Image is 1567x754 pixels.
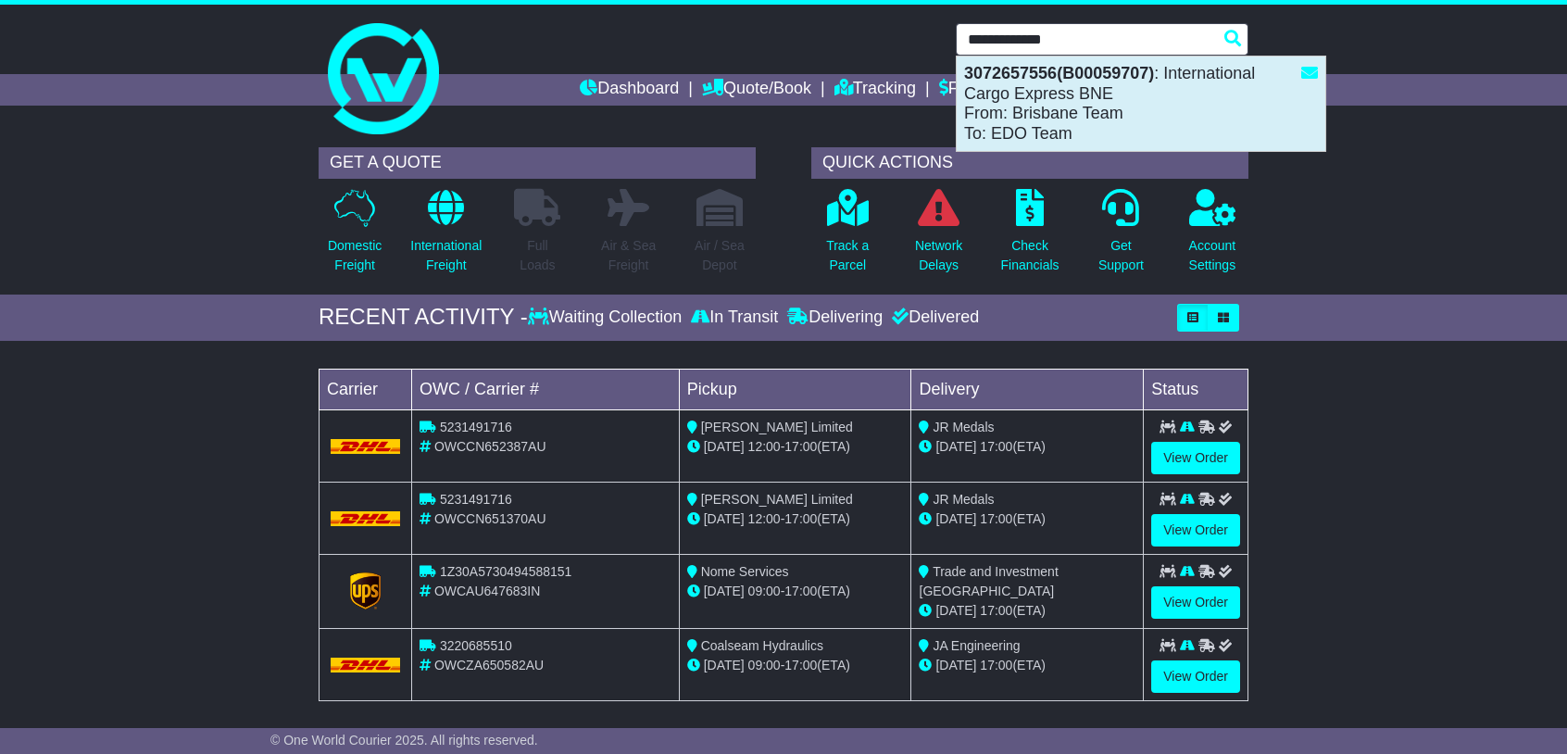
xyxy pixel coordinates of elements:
[409,188,483,285] a: InternationalFreight
[914,188,963,285] a: NetworkDelays
[1151,514,1240,547] a: View Order
[686,308,783,328] div: In Transit
[887,308,979,328] div: Delivered
[319,147,756,179] div: GET A QUOTE
[704,511,745,526] span: [DATE]
[1097,188,1145,285] a: GetSupport
[935,603,976,618] span: [DATE]
[528,308,686,328] div: Waiting Collection
[434,439,546,454] span: OWCCN652387AU
[434,658,544,672] span: OWCZA650582AU
[834,74,916,106] a: Tracking
[811,147,1248,179] div: QUICK ACTIONS
[919,564,1058,598] span: Trade and Investment [GEOGRAPHIC_DATA]
[919,656,1135,675] div: (ETA)
[1188,188,1237,285] a: AccountSettings
[328,236,382,275] p: Domestic Freight
[327,188,382,285] a: DomesticFreight
[935,658,976,672] span: [DATE]
[701,564,789,579] span: Nome Services
[702,74,811,106] a: Quote/Book
[412,369,680,409] td: OWC / Carrier #
[957,57,1325,151] div: : International Cargo Express BNE From: Brisbane Team To: EDO Team
[434,584,540,598] span: OWCAU647683IN
[701,420,853,434] span: [PERSON_NAME] Limited
[964,64,1154,82] strong: 3072657556(B00059707)
[980,603,1012,618] span: 17:00
[440,492,512,507] span: 5231491716
[933,638,1020,653] span: JA Engineering
[784,439,817,454] span: 17:00
[935,439,976,454] span: [DATE]
[1189,236,1236,275] p: Account Settings
[331,439,400,454] img: DHL.png
[933,420,994,434] span: JR Medals
[331,511,400,526] img: DHL.png
[434,511,546,526] span: OWCCN651370AU
[919,437,1135,457] div: (ETA)
[784,658,817,672] span: 17:00
[919,601,1135,621] div: (ETA)
[748,584,781,598] span: 09:00
[1151,660,1240,693] a: View Order
[704,584,745,598] span: [DATE]
[319,304,528,331] div: RECENT ACTIVITY -
[980,658,1012,672] span: 17:00
[784,511,817,526] span: 17:00
[1144,369,1248,409] td: Status
[440,564,571,579] span: 1Z30A5730494588151
[748,439,781,454] span: 12:00
[679,369,911,409] td: Pickup
[1098,236,1144,275] p: Get Support
[701,492,853,507] span: [PERSON_NAME] Limited
[1001,236,1059,275] p: Check Financials
[784,584,817,598] span: 17:00
[514,236,560,275] p: Full Loads
[933,492,994,507] span: JR Medals
[1000,188,1060,285] a: CheckFinancials
[270,733,538,748] span: © One World Courier 2025. All rights reserved.
[939,74,1023,106] a: Financials
[783,308,887,328] div: Delivering
[687,582,904,601] div: - (ETA)
[601,236,656,275] p: Air & Sea Freight
[410,236,482,275] p: International Freight
[748,658,781,672] span: 09:00
[1151,442,1240,474] a: View Order
[748,511,781,526] span: 12:00
[919,509,1135,529] div: (ETA)
[980,511,1012,526] span: 17:00
[331,658,400,672] img: DHL.png
[687,437,904,457] div: - (ETA)
[704,658,745,672] span: [DATE]
[687,509,904,529] div: - (ETA)
[825,188,870,285] a: Track aParcel
[350,572,382,609] img: GetCarrierServiceLogo
[440,420,512,434] span: 5231491716
[701,638,823,653] span: Coalseam Hydraulics
[935,511,976,526] span: [DATE]
[826,236,869,275] p: Track a Parcel
[1151,586,1240,619] a: View Order
[580,74,679,106] a: Dashboard
[704,439,745,454] span: [DATE]
[911,369,1144,409] td: Delivery
[695,236,745,275] p: Air / Sea Depot
[687,656,904,675] div: - (ETA)
[440,638,512,653] span: 3220685510
[320,369,412,409] td: Carrier
[980,439,1012,454] span: 17:00
[915,236,962,275] p: Network Delays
